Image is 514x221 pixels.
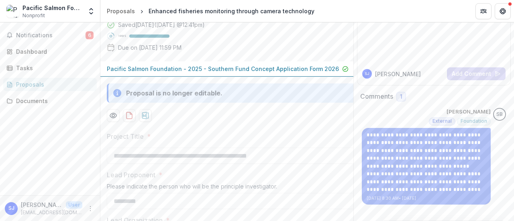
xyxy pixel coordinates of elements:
nav: breadcrumb [104,5,318,17]
button: More [86,204,95,213]
a: Documents [3,94,97,107]
div: Documents [16,97,90,105]
button: download-proposal [139,109,152,122]
p: [PERSON_NAME] [375,70,421,78]
p: 100 % [118,33,126,39]
p: [EMAIL_ADDRESS][DOMAIN_NAME] [21,209,82,216]
span: 6 [86,31,94,39]
div: Proposals [107,7,135,15]
button: Get Help [495,3,511,19]
span: Foundation [461,118,487,124]
p: Lead Proponent [107,170,155,180]
button: Add Comment [447,67,506,80]
button: Open entity switcher [86,3,97,19]
div: Samantha James [8,206,14,211]
button: download-proposal [123,109,136,122]
p: [PERSON_NAME] [447,108,491,116]
span: Nonprofit [22,12,45,19]
span: Notifications [16,32,86,39]
button: Notifications6 [3,29,97,42]
p: User [66,201,82,209]
p: Due on [DATE] 11:59 PM [118,43,182,52]
div: Samantha James [365,72,369,76]
a: Dashboard [3,45,97,58]
button: Partners [475,3,492,19]
div: Tasks [16,64,90,72]
a: Tasks [3,61,97,75]
span: External [432,118,452,124]
a: Proposals [3,78,97,91]
p: [PERSON_NAME] [21,201,63,209]
h2: Comments [360,93,393,100]
p: Pacific Salmon Foundation - 2025 - Southern Fund Concept Application Form 2026 [107,65,339,73]
button: Preview 27a37cf6-a2da-4ace-80bc-513eb5349e76-0.pdf [107,109,120,122]
p: Project Title [107,132,144,141]
div: Proposal is no longer editable. [126,88,222,98]
div: Enhanced fisheries monitoring through camera technology [149,7,314,15]
div: Pacific Salmon Foundation [22,4,82,12]
a: Proposals [104,5,138,17]
div: Proposals [16,80,90,89]
img: Pacific Salmon Foundation [6,5,19,18]
div: Sascha Bendt [496,112,503,117]
div: Dashboard [16,47,90,56]
div: Saved [DATE] ( [DATE] @ 12:41pm ) [118,20,205,29]
div: Please indicate the person who will be the principle investigator. [107,183,364,193]
p: [DATE] 8:30 AM • [DATE] [367,195,486,201]
span: 1 [400,93,402,100]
